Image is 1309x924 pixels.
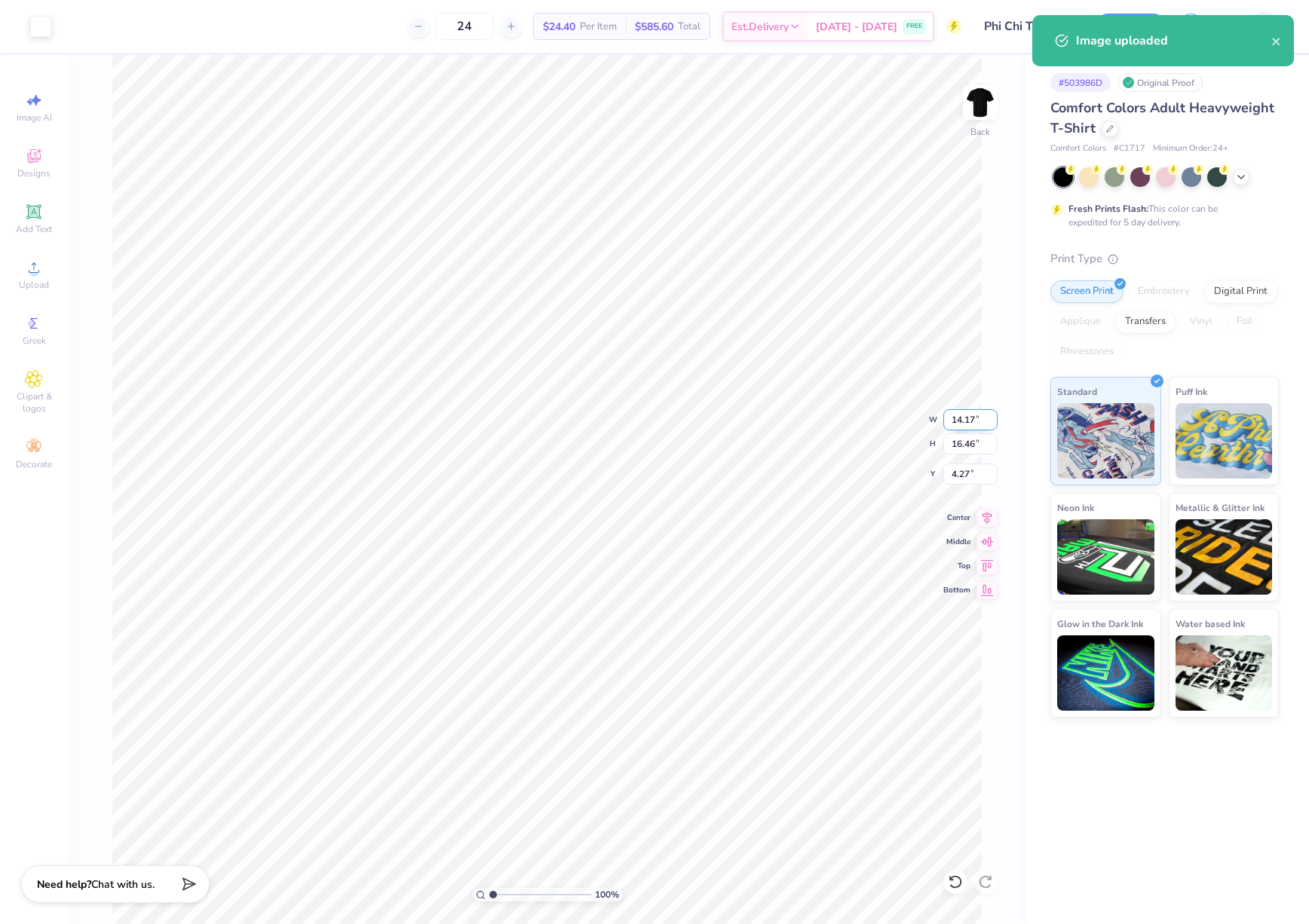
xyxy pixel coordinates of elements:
div: Print Type [1050,250,1279,268]
span: Comfort Colors [1050,142,1106,155]
div: Digital Print [1204,280,1277,303]
span: Standard [1057,384,1097,399]
img: Neon Ink [1057,519,1154,595]
span: Bottom [943,585,970,595]
span: Puff Ink [1176,384,1207,399]
strong: Need help? [37,877,91,892]
span: Image AI [17,112,52,124]
span: $585.60 [635,19,673,35]
img: Back [965,87,995,118]
div: # 503986D [1050,73,1111,92]
span: Top [943,561,970,571]
div: Screen Print [1050,280,1124,303]
span: Upload [19,279,49,291]
span: Minimum Order: 24 + [1153,142,1228,155]
span: Chat with us. [91,877,155,892]
span: $24.40 [543,19,575,35]
span: Total [678,19,700,35]
input: – – [435,13,494,40]
div: Applique [1050,311,1111,333]
div: Original Proof [1118,73,1203,92]
span: Center [943,512,970,523]
span: Middle [943,537,970,547]
span: # C1717 [1114,142,1145,155]
span: Clipart & logos [8,390,60,415]
span: Greek [23,335,46,347]
div: Foil [1227,311,1262,333]
div: Vinyl [1180,311,1222,333]
span: Comfort Colors Adult Heavyweight T-Shirt [1050,99,1274,137]
strong: Fresh Prints Flash: [1068,203,1148,215]
img: Water based Ink [1176,635,1273,711]
span: Glow in the Dark Ink [1057,616,1143,632]
div: Back [970,125,990,139]
span: [DATE] - [DATE] [816,19,897,35]
span: Metallic & Glitter Ink [1176,500,1265,516]
span: Neon Ink [1057,500,1094,516]
img: Metallic & Glitter Ink [1176,519,1273,595]
span: FREE [906,21,922,32]
img: Puff Ink [1176,403,1273,479]
span: Water based Ink [1176,616,1245,632]
span: Designs [17,167,51,179]
div: This color can be expedited for 5 day delivery. [1068,202,1254,229]
img: Glow in the Dark Ink [1057,635,1154,711]
div: Transfers [1115,311,1176,333]
span: Add Text [16,223,52,235]
div: Rhinestones [1050,341,1124,363]
button: close [1271,32,1282,50]
span: Decorate [16,458,52,470]
span: Est. Delivery [731,19,789,35]
div: Embroidery [1128,280,1200,303]
img: Standard [1057,403,1154,479]
span: 100 % [595,888,619,901]
div: Image uploaded [1076,32,1271,50]
span: Per Item [580,19,617,35]
input: Untitled Design [973,11,1084,41]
